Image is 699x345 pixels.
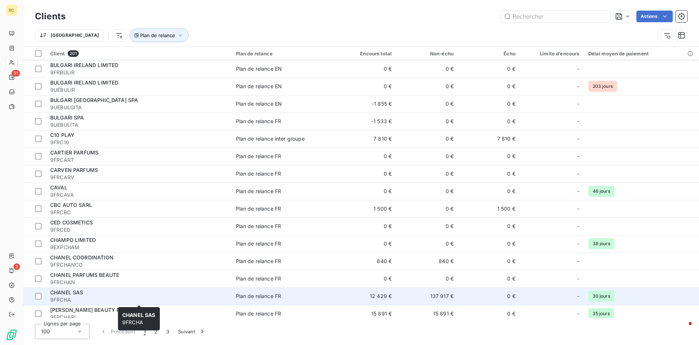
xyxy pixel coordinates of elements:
[334,60,396,78] td: 0 €
[236,258,281,265] div: Plan de relance FR
[334,270,396,287] td: 0 €
[334,217,396,235] td: 0 €
[588,81,617,92] span: 203 jours
[35,30,104,41] button: [GEOGRAPHIC_DATA]
[524,51,580,56] div: Limite d’encours
[577,65,579,72] span: -
[396,217,458,235] td: 0 €
[588,186,615,197] span: 46 jours
[334,235,396,252] td: 0 €
[588,291,615,302] span: 30 jours
[50,209,227,216] span: 9FRCBC
[577,100,579,107] span: -
[50,272,119,278] span: CHANEL PARFUMS BEAUTE
[6,4,17,16] div: RC
[458,287,520,305] td: 0 €
[334,200,396,217] td: 1 500 €
[396,165,458,183] td: 0 €
[396,148,458,165] td: 0 €
[334,113,396,130] td: -1 533 €
[674,320,692,338] iframe: Intercom live chat
[501,11,610,22] input: Rechercher
[50,86,227,94] span: 9UEBULIR
[50,254,114,260] span: CHANEL COORDINATION
[50,132,74,138] span: C10 PLAY
[577,153,579,160] span: -
[458,217,520,235] td: 0 €
[50,104,227,111] span: 9UEBULGITA
[50,114,84,121] span: BULGARI SPA
[577,293,579,300] span: -
[236,293,281,300] div: Plan de relance FR
[339,51,392,56] div: Encours total
[236,170,281,177] div: Plan de relance FR
[236,275,281,282] div: Plan de relance FR
[50,191,227,199] span: 9FRCAVA
[577,205,579,212] span: -
[50,296,227,303] span: 9FRCHA
[50,156,227,164] span: 9FRCART
[122,312,155,325] span: 9FRCHA
[236,240,281,247] div: Plan de relance FR
[577,258,579,265] span: -
[50,219,93,226] span: CED COSMETICS
[140,32,175,38] span: Plan de relance
[577,223,579,230] span: -
[577,310,579,317] span: -
[50,202,92,208] span: CBC AUTO SARL
[577,275,579,282] span: -
[458,270,520,287] td: 0 €
[236,310,281,317] div: Plan de relance FR
[50,307,149,313] span: [PERSON_NAME] BEAUTY FRANCE SAS
[50,226,227,234] span: 9FRCED
[636,11,673,22] button: Actions
[236,83,282,90] div: Plan de relance EN
[458,60,520,78] td: 0 €
[396,252,458,270] td: 840 €
[50,69,227,76] span: 9FRBULIR
[458,305,520,322] td: 0 €
[396,113,458,130] td: 0 €
[95,324,139,339] button: Précédent
[396,60,458,78] td: 0 €
[588,308,614,319] span: 35 jours
[577,240,579,247] span: -
[396,287,458,305] td: 137 917 €
[334,252,396,270] td: 840 €
[334,130,396,148] td: 7 810 €
[577,118,579,125] span: -
[458,183,520,200] td: 0 €
[458,252,520,270] td: 0 €
[577,83,579,90] span: -
[396,200,458,217] td: 0 €
[50,174,227,181] span: 9FRCARV
[50,79,118,86] span: BULGARI IRELAND LIMITED
[334,165,396,183] td: 0 €
[236,223,281,230] div: Plan de relance FR
[130,28,189,42] button: Plan de relance
[396,95,458,113] td: 0 €
[458,130,520,148] td: 7 810 €
[50,184,67,191] span: CAVAL
[50,121,227,129] span: 9UEBULITA
[458,113,520,130] td: 0 €
[162,324,174,339] button: 3
[144,328,146,335] span: 1
[458,95,520,113] td: 0 €
[236,188,281,195] div: Plan de relance FR
[400,51,454,56] div: Non-échu
[236,205,281,212] div: Plan de relance FR
[50,244,227,251] span: 9EXPCHAM
[50,62,118,68] span: BULGARI IRELAND LIMITED
[150,324,162,339] button: 2
[236,100,282,107] div: Plan de relance EN
[50,97,138,103] span: BULGARI [GEOGRAPHIC_DATA] SPA
[236,135,305,142] div: Plan de relance inter groupe
[577,135,579,142] span: -
[334,148,396,165] td: 0 €
[236,65,282,72] div: Plan de relance EN
[396,270,458,287] td: 0 €
[174,324,210,339] button: Suivant
[334,305,396,322] td: 15 891 €
[334,95,396,113] td: -1 855 €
